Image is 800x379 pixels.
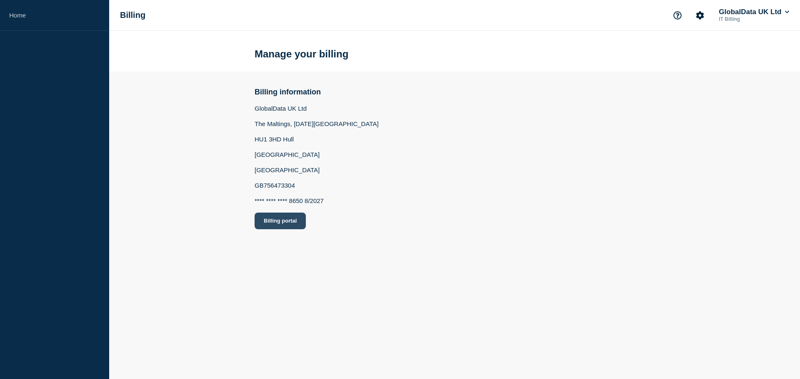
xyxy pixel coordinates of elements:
p: [GEOGRAPHIC_DATA] [255,166,379,173]
p: HU1 3HD Hull [255,136,379,143]
button: Billing portal [255,213,306,229]
h2: Billing information [255,88,379,97]
p: [GEOGRAPHIC_DATA] [255,151,379,158]
button: Support [669,7,686,24]
p: GB756473304 [255,182,379,189]
p: IT Billing [717,16,791,22]
p: GlobalData UK Ltd [255,105,379,112]
a: Billing portal [255,213,379,229]
h1: Manage your billing [255,48,348,60]
p: The Maltings, [DATE][GEOGRAPHIC_DATA] [255,120,379,127]
button: Account settings [691,7,709,24]
button: GlobalData UK Ltd [717,8,791,16]
h1: Billing [120,10,145,20]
